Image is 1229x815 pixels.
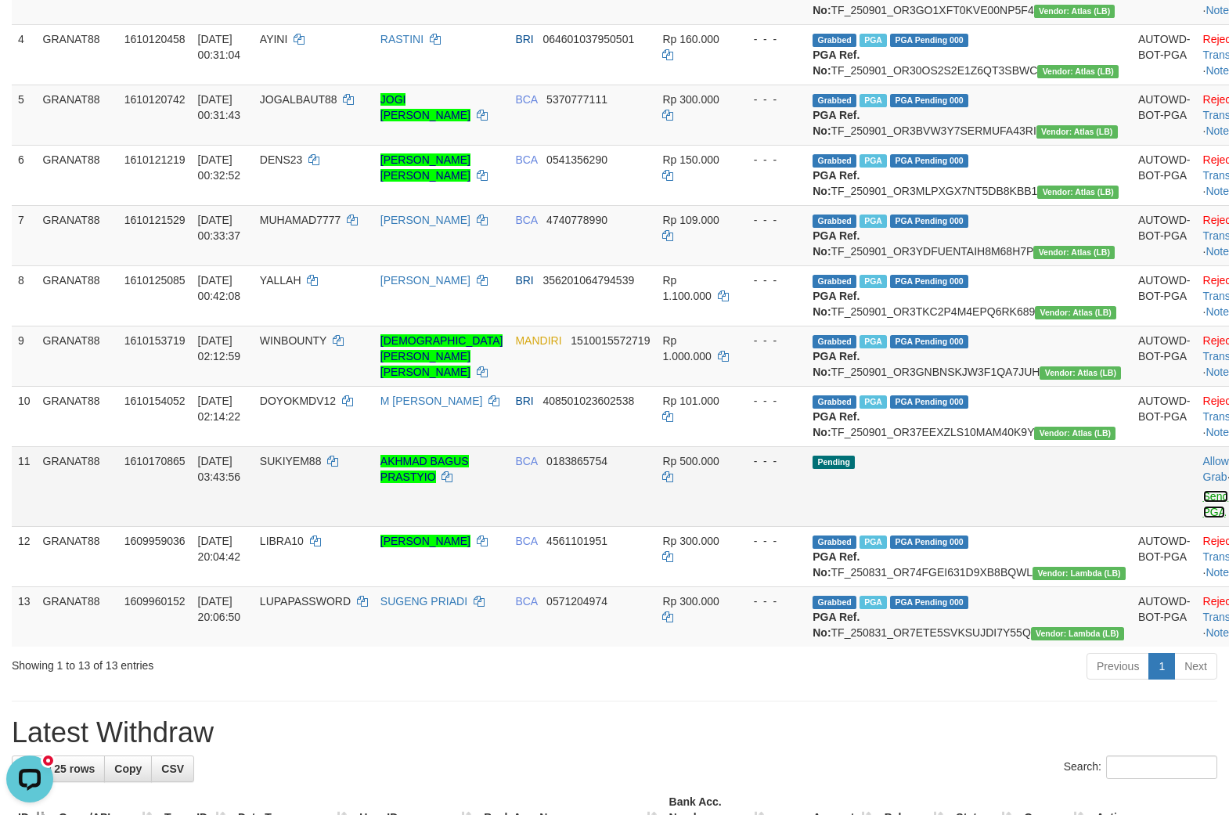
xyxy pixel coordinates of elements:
span: [DATE] 02:12:59 [198,334,241,362]
div: - - - [741,533,801,549]
a: SUGENG PRIADI [380,595,467,608]
td: AUTOWD-BOT-PGA [1132,85,1197,145]
span: Copy 0571204974 to clipboard [546,595,607,608]
span: Copy 1510015572719 to clipboard [571,334,650,347]
td: TF_250831_OR74FGEI631D9XB8BQWL [806,526,1132,586]
a: Note [1206,305,1229,318]
span: MUHAMAD7777 [260,214,341,226]
span: Grabbed [813,335,856,348]
b: PGA Ref. No: [813,169,860,197]
span: BCA [515,455,537,467]
span: 1610170865 [124,455,186,467]
span: Copy 4740778990 to clipboard [546,214,607,226]
span: Grabbed [813,154,856,168]
span: 1610125085 [124,274,186,287]
td: 13 [12,586,37,647]
span: Rp 300.000 [662,595,719,608]
span: Copy 356201064794539 to clipboard [542,274,634,287]
span: Vendor URL: https://dashboard.q2checkout.com/secure [1037,65,1119,78]
span: 1610154052 [124,395,186,407]
span: [DATE] 03:43:56 [198,455,241,483]
span: LIBRA10 [260,535,304,547]
a: CSV [151,755,194,782]
span: Vendor URL: https://dashboard.q2checkout.com/secure [1033,246,1115,259]
span: Grabbed [813,536,856,549]
span: [DATE] 00:42:08 [198,274,241,302]
span: 1610120742 [124,93,186,106]
td: 5 [12,85,37,145]
a: [PERSON_NAME] [PERSON_NAME] [380,153,470,182]
td: TF_250901_OR3GNBNSKJW3F1QA7JUH [806,326,1132,386]
b: PGA Ref. No: [813,550,860,579]
td: TF_250901_OR3BVW3Y7SERMUFA43RI [806,85,1132,145]
b: PGA Ref. No: [813,229,860,258]
span: Grabbed [813,596,856,609]
a: AKHMAD BAGUS PRASTYIO [380,455,469,483]
td: 6 [12,145,37,205]
span: [DATE] 20:04:42 [198,535,241,563]
td: GRANAT88 [37,205,118,265]
span: Vendor URL: https://dashboard.q2checkout.com/secure [1040,366,1121,380]
span: BRI [515,274,533,287]
a: [PERSON_NAME] [380,535,470,547]
td: GRANAT88 [37,526,118,586]
td: AUTOWD-BOT-PGA [1132,145,1197,205]
div: - - - [741,31,801,47]
td: AUTOWD-BOT-PGA [1132,205,1197,265]
a: Allow Grab [1203,455,1229,483]
span: Marked by bgndara [860,596,887,609]
a: Note [1206,4,1229,16]
td: GRANAT88 [37,326,118,386]
span: Grabbed [813,94,856,107]
td: TF_250901_OR37EEXZLS10MAM40K9Y [806,386,1132,446]
span: Marked by bgnabdullah [860,275,887,288]
span: PGA Pending [890,34,968,47]
span: [DATE] 20:06:50 [198,595,241,623]
span: Copy 064601037950501 to clipboard [542,33,634,45]
span: BCA [515,214,537,226]
span: Marked by bgnabdullah [860,154,887,168]
span: CSV [161,763,184,775]
td: AUTOWD-BOT-PGA [1132,24,1197,85]
a: Next [1174,653,1217,680]
span: DOYOKMDV12 [260,395,336,407]
span: Copy [114,763,142,775]
a: Note [1206,245,1229,258]
span: BCA [515,93,537,106]
span: 1610121529 [124,214,186,226]
input: Search: [1106,755,1217,779]
span: PGA Pending [890,94,968,107]
span: Rp 300.000 [662,535,719,547]
span: 1610121219 [124,153,186,166]
span: YALLAH [260,274,301,287]
span: Grabbed [813,215,856,228]
a: Note [1206,626,1229,639]
b: PGA Ref. No: [813,611,860,639]
span: PGA Pending [890,154,968,168]
span: Marked by bgndara [860,536,887,549]
td: 7 [12,205,37,265]
td: 9 [12,326,37,386]
span: Vendor URL: https://dashboard.q2checkout.com/secure [1036,125,1118,139]
a: Copy [104,755,152,782]
span: Vendor URL: https://dashboard.q2checkout.com/secure [1031,627,1124,640]
div: - - - [741,453,801,469]
td: GRANAT88 [37,446,118,526]
td: TF_250901_OR3MLPXGX7NT5DB8KBB1 [806,145,1132,205]
span: Marked by bgnabdullah [860,335,887,348]
a: Note [1206,566,1229,579]
a: [PERSON_NAME] [380,214,470,226]
a: RASTINI [380,33,423,45]
div: - - - [741,212,801,228]
span: BCA [515,595,537,608]
td: AUTOWD-BOT-PGA [1132,326,1197,386]
span: Grabbed [813,275,856,288]
span: Vendor URL: https://dashboard.q2checkout.com/secure [1034,427,1115,440]
span: 1610120458 [124,33,186,45]
span: Vendor URL: https://dashboard.q2checkout.com/secure [1033,567,1126,580]
span: AYINI [260,33,288,45]
span: BCA [515,535,537,547]
label: Search: [1064,755,1217,779]
span: Rp 500.000 [662,455,719,467]
td: 10 [12,386,37,446]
